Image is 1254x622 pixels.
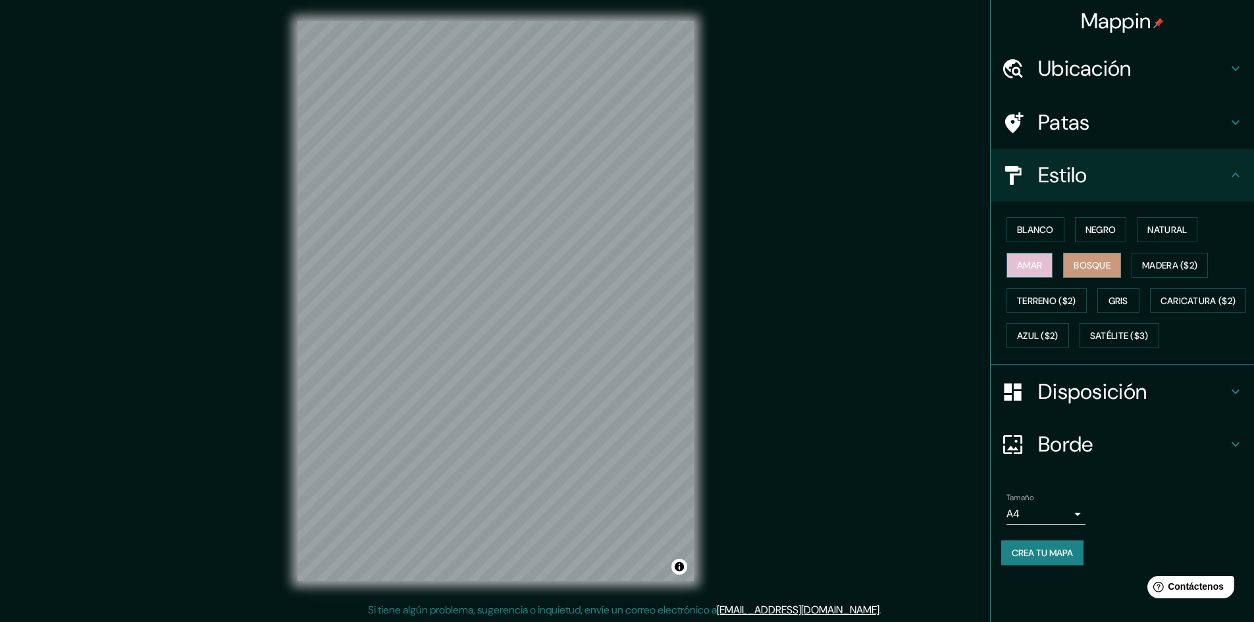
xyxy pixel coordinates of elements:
button: Caricatura ($2) [1150,288,1247,313]
button: Amar [1006,253,1053,278]
a: [EMAIL_ADDRESS][DOMAIN_NAME] [717,603,879,617]
font: Caricatura ($2) [1161,295,1236,307]
font: . [881,602,883,617]
div: Disposición [991,365,1254,418]
font: Natural [1147,224,1187,236]
font: Tamaño [1006,492,1033,503]
button: Negro [1075,217,1127,242]
font: Azul ($2) [1017,330,1058,342]
button: Terreno ($2) [1006,288,1087,313]
font: Madera ($2) [1142,259,1197,271]
button: Natural [1137,217,1197,242]
button: Azul ($2) [1006,323,1069,348]
div: A4 [1006,504,1085,525]
font: Gris [1109,295,1128,307]
button: Crea tu mapa [1001,540,1084,565]
div: Ubicación [991,42,1254,95]
font: A4 [1006,507,1020,521]
font: Blanco [1017,224,1054,236]
div: Estilo [991,149,1254,201]
button: Madera ($2) [1132,253,1208,278]
font: . [883,602,886,617]
img: pin-icon.png [1153,18,1164,28]
font: Mappin [1081,7,1151,35]
font: Borde [1038,430,1093,458]
button: Bosque [1063,253,1121,278]
font: Estilo [1038,161,1087,189]
font: Crea tu mapa [1012,547,1073,559]
button: Satélite ($3) [1080,323,1159,348]
div: Borde [991,418,1254,471]
canvas: Mapa [298,21,694,581]
font: Si tiene algún problema, sugerencia o inquietud, envíe un correo electrónico a [368,603,717,617]
font: Disposición [1038,378,1147,405]
font: . [879,603,881,617]
font: Terreno ($2) [1017,295,1076,307]
font: Satélite ($3) [1090,330,1149,342]
font: Bosque [1074,259,1110,271]
font: Patas [1038,109,1090,136]
font: Negro [1085,224,1116,236]
font: Ubicación [1038,55,1132,82]
button: Blanco [1006,217,1064,242]
button: Activar o desactivar atribución [671,559,687,575]
font: Amar [1017,259,1042,271]
iframe: Lanzador de widgets de ayuda [1137,571,1240,608]
div: Patas [991,96,1254,149]
button: Gris [1097,288,1139,313]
